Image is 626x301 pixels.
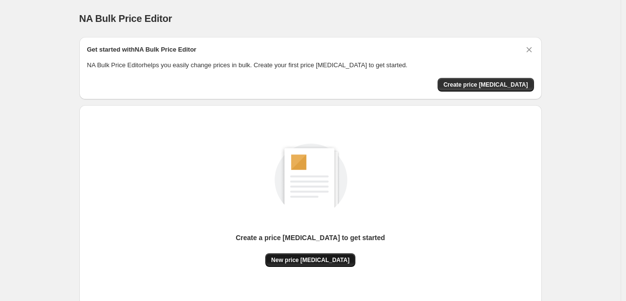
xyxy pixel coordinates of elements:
[271,256,350,264] span: New price [MEDICAL_DATA]
[236,233,385,243] p: Create a price [MEDICAL_DATA] to get started
[443,81,528,89] span: Create price [MEDICAL_DATA]
[524,45,534,55] button: Dismiss card
[87,60,534,70] p: NA Bulk Price Editor helps you easily change prices in bulk. Create your first price [MEDICAL_DAT...
[79,13,172,24] span: NA Bulk Price Editor
[438,78,534,92] button: Create price change job
[265,253,355,267] button: New price [MEDICAL_DATA]
[87,45,197,55] h2: Get started with NA Bulk Price Editor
